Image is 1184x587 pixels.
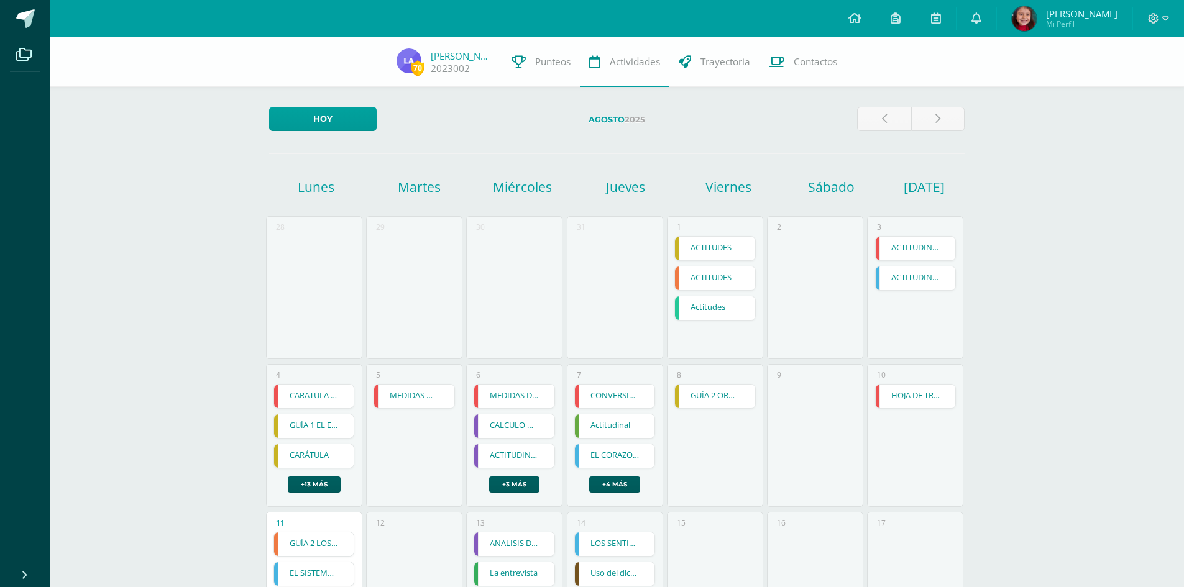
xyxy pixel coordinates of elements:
div: GUÍA 2 LOS DERECHOS DEL NIÑO | Tarea [273,532,355,557]
div: 7 [577,370,581,380]
div: 3 [877,222,881,232]
a: 2023002 [431,62,470,75]
div: 1 [677,222,681,232]
span: 70 [411,60,424,76]
a: GUÍA 2 LOS DERECHOS DEL NIÑO [274,532,354,556]
div: 17 [877,517,886,528]
h1: Lunes [267,178,366,196]
a: Contactos [760,37,847,87]
a: HOJA DE TRABAJO DE CONVESRSIONES DE LONGITUD [876,385,956,408]
img: 083ad7fa40920b576607324bf618279f.png [1012,6,1037,31]
span: Trayectoria [700,55,750,68]
h1: Viernes [679,178,778,196]
div: CONVERSIONES DE LONGITUD/EJERCICIO | Tarea [574,384,656,409]
a: ACTITUDES [675,266,755,290]
div: CALCULO MENTAL | Tarea [474,414,555,439]
span: Mi Perfil [1046,19,1117,29]
div: GUÍA 2 ORGANISMOS DEL ESTADO | Tarea [674,384,756,409]
div: GUÍA 1 EL ESTADO | Tarea [273,414,355,439]
span: [PERSON_NAME] [1046,7,1117,20]
div: 6 [476,370,480,380]
a: ACTITUDINAL [876,266,956,290]
div: 13 [476,517,485,528]
a: +4 más [589,476,640,493]
a: CONVERSIONES DE LONGITUD/EJERCICIO [575,385,655,408]
div: HOJA DE TRABAJO DE CONVESRSIONES DE LONGITUD | Tarea [875,384,957,409]
a: CALCULO MENTAL [474,414,554,438]
div: 15 [677,517,686,528]
div: 4 [276,370,280,380]
div: CARATULA DE LA UNIDAD | Tarea [273,384,355,409]
div: La entrevista | Tarea [474,562,555,586]
a: Actitudinal [575,414,655,438]
a: Actitudes [675,296,755,320]
div: 5 [376,370,380,380]
div: ACTITUDINAL | Tarea [875,236,957,261]
a: Trayectoria [669,37,760,87]
h1: Jueves [576,178,675,196]
a: CARÁTULA [274,444,354,468]
a: LOS SENTIDOS NOS CONECTAN CON EL MUNDO /GUIA 4 [575,532,655,556]
span: Contactos [794,55,837,68]
a: MEDIDAS NO CONVENCIONALES [374,385,454,408]
a: Hoy [269,107,377,131]
a: ACTITUDINAL [474,444,554,468]
div: 31 [577,222,585,232]
div: ACTITUDES | Tarea [674,266,756,291]
span: Punteos [535,55,571,68]
a: La entrevista [474,562,554,586]
div: 2 [777,222,781,232]
a: [PERSON_NAME] [431,50,493,62]
div: Actitudes | Tarea [674,296,756,321]
a: +3 más [489,476,539,493]
a: ACTITUDINAL [876,237,956,260]
div: 8 [677,370,681,380]
div: 16 [777,517,786,528]
div: Uso del diccionario | Tarea [574,562,656,586]
a: Uso del diccionario [575,562,655,586]
div: 30 [476,222,485,232]
div: 10 [877,370,886,380]
div: 29 [376,222,385,232]
img: df0793572da9df3e813f0ef5cedb25ab.png [397,48,421,73]
a: +13 más [288,476,341,493]
a: ACTITUDES [675,237,755,260]
a: CARATULA DE LA UNIDAD [274,385,354,408]
div: ACTITUDINAL | Tarea [474,444,555,468]
div: 12 [376,517,385,528]
div: MEDIDAS NO CONVENCIONALES | Tarea [374,384,455,409]
a: Actividades [580,37,669,87]
div: ACTITUDES | Tarea [674,236,756,261]
div: CARÁTULA | Tarea [273,444,355,468]
a: MEDIDAS DE LONGITUD / TAREA [474,385,554,408]
div: ANALISIS DE CALCULOS | Tarea [474,532,555,557]
div: Actitudinal | Tarea [574,414,656,439]
label: 2025 [387,107,847,132]
div: ACTITUDINAL | Tarea [875,266,957,291]
a: GUÍA 1 EL ESTADO [274,414,354,438]
h1: [DATE] [904,178,919,196]
div: EL CORAZON / GUIA 2 | Tarea [574,444,656,468]
div: 11 [276,517,285,528]
a: EL CORAZON / GUIA 2 [575,444,655,468]
div: 9 [777,370,781,380]
div: MEDIDAS DE LONGITUD / TAREA | Tarea [474,384,555,409]
strong: Agosto [589,115,625,124]
a: GUÍA 2 ORGANISMOS DEL ESTADO [675,385,755,408]
a: EL SISTEMA NERVIOSO / GUIA 3 [274,562,354,586]
a: ANALISIS DE CALCULOS [474,532,554,556]
h1: Miércoles [472,178,572,196]
h1: Martes [370,178,469,196]
span: Actividades [610,55,660,68]
a: Punteos [502,37,580,87]
div: 28 [276,222,285,232]
div: LOS SENTIDOS NOS CONECTAN CON EL MUNDO /GUIA 4 | Tarea [574,532,656,557]
div: EL SISTEMA NERVIOSO / GUIA 3 | Tarea [273,562,355,586]
div: 14 [577,517,585,528]
h1: Sábado [782,178,881,196]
